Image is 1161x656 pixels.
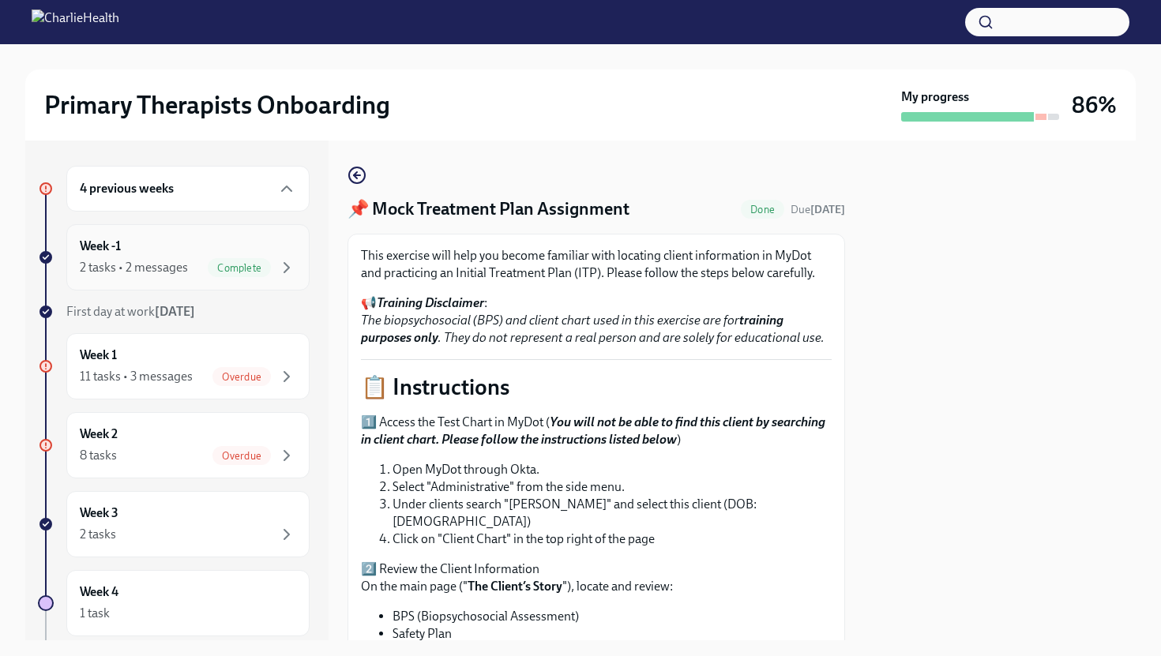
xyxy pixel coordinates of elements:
h2: Primary Therapists Onboarding [44,89,390,121]
h3: 86% [1072,91,1117,119]
strong: Training Disclaimer [377,295,484,310]
h6: 4 previous weeks [80,180,174,197]
h6: Week 2 [80,425,118,443]
div: 2 tasks [80,526,116,543]
div: 11 tasks • 3 messages [80,368,193,385]
p: 1️⃣ Access the Test Chart in MyDot ( ) [361,414,832,448]
span: Due [791,203,845,216]
p: This exercise will help you become familiar with locating client information in MyDot and practic... [361,247,832,282]
div: 4 previous weeks [66,166,310,212]
a: Week 111 tasks • 3 messagesOverdue [38,333,310,399]
a: First day at work[DATE] [38,303,310,321]
div: 8 tasks [80,447,117,464]
h4: 📌 Mock Treatment Plan Assignment [348,197,629,221]
h6: Week -1 [80,238,121,255]
span: Overdue [212,371,271,383]
p: 📢 : [361,294,832,347]
img: CharlieHealth [32,9,119,35]
li: BPS (Biopsychosocial Assessment) [393,608,832,625]
a: Week -12 tasks • 2 messagesComplete [38,224,310,291]
div: 2 tasks • 2 messages [80,259,188,276]
a: Week 41 task [38,570,310,636]
li: Safety Plan [393,625,832,643]
h6: Week 3 [80,504,118,522]
li: Click on "Client Chart" in the top right of the page [393,530,832,548]
h6: Week 1 [80,347,117,364]
a: Week 32 tasks [38,491,310,557]
div: 1 task [80,605,110,622]
strong: [DATE] [810,203,845,216]
span: First day at work [66,304,195,319]
a: Week 28 tasksOverdue [38,412,310,478]
p: 📋 Instructions [361,373,832,401]
li: Select "Administrative" from the side menu. [393,478,832,496]
span: Done [741,204,784,216]
strong: You will not be able to find this client by searching in client chart. Please follow the instruct... [361,414,825,447]
span: Overdue [212,450,271,462]
em: The biopsychosocial (BPS) and client chart used in this exercise are for . They do not represent ... [361,313,825,345]
h6: Week 4 [80,583,118,601]
strong: [DATE] [155,304,195,319]
p: 2️⃣ Review the Client Information On the main page (" "), locate and review: [361,560,832,595]
span: August 15th, 2025 09:00 [791,202,845,217]
strong: The Client’s Story [468,579,562,594]
strong: My progress [901,88,969,106]
li: Open MyDot through Okta. [393,461,832,478]
li: Under clients search "[PERSON_NAME]" and select this client (DOB: [DEMOGRAPHIC_DATA]) [393,496,832,530]
span: Complete [208,262,271,274]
